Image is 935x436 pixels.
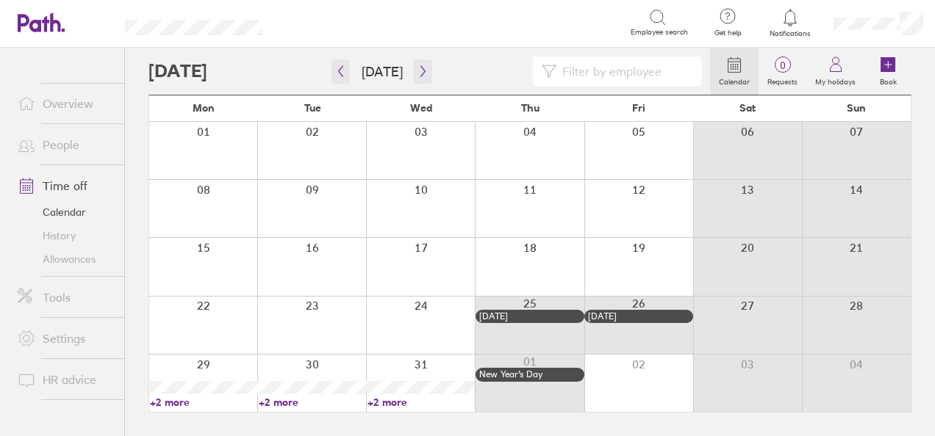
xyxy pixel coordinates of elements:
a: 0Requests [759,48,806,95]
label: Calendar [710,73,759,87]
a: +2 more [150,396,257,409]
span: Wed [410,102,432,114]
span: Thu [521,102,540,114]
a: People [6,130,124,159]
div: Search [302,15,340,29]
span: Employee search [631,28,688,37]
a: +2 more [368,396,475,409]
a: Allowances [6,247,124,271]
a: Overview [6,89,124,118]
a: Time off [6,171,124,200]
a: Calendar [6,200,124,224]
div: [DATE] [479,311,581,321]
span: Tue [304,102,321,114]
span: Notifications [767,29,814,38]
span: Sat [739,102,756,114]
label: Requests [759,73,806,87]
a: Tools [6,283,124,312]
button: [DATE] [350,59,415,84]
span: Get help [704,29,752,37]
a: My holidays [806,48,864,95]
span: Mon [193,102,215,114]
div: [DATE] [588,311,689,321]
div: New Year’s Day [479,369,581,379]
a: Settings [6,324,124,353]
label: My holidays [806,73,864,87]
a: HR advice [6,365,124,394]
a: Calendar [710,48,759,95]
a: +2 more [259,396,366,409]
a: Notifications [767,7,814,38]
span: 0 [759,59,806,71]
a: Book [864,48,911,95]
span: Sun [847,102,866,114]
input: Filter by employee [556,57,692,85]
label: Book [871,73,906,87]
a: History [6,224,124,247]
span: Fri [632,102,645,114]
